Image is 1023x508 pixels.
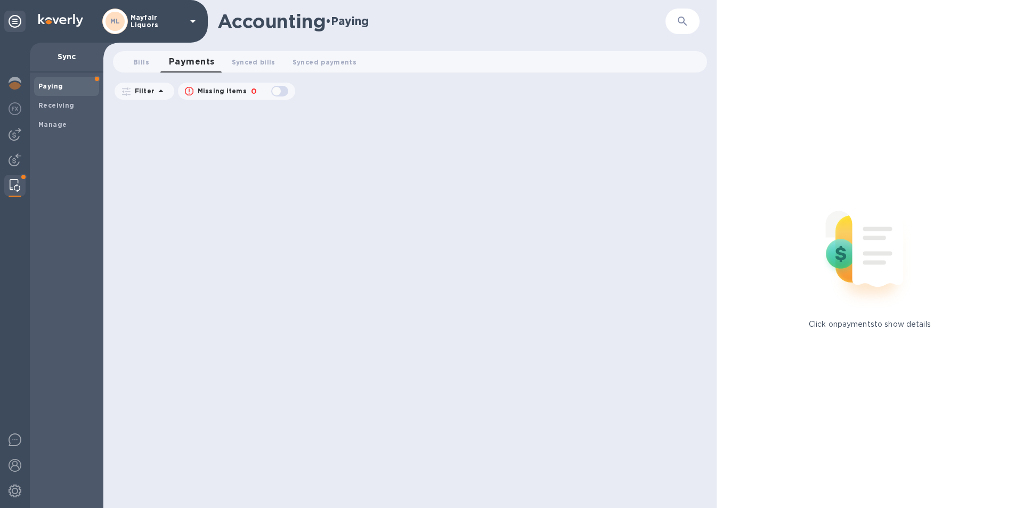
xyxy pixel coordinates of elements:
[4,11,26,32] div: Unpin categories
[38,101,75,109] b: Receiving
[326,14,369,28] h2: • Paying
[198,86,247,96] p: Missing items
[293,57,356,68] span: Synced payments
[217,10,326,33] h1: Accounting
[133,57,149,68] span: Bills
[38,82,63,90] b: Paying
[232,57,275,68] span: Synced bills
[38,51,95,62] p: Sync
[169,54,215,69] span: Payments
[131,86,155,95] p: Filter
[9,102,21,115] img: Foreign exchange
[38,120,67,128] b: Manage
[251,86,257,97] p: 0
[110,17,120,25] b: ML
[131,14,184,29] p: Mayfair Liquors
[178,83,295,100] button: Missing items0
[809,319,931,330] p: Click on payments to show details
[38,14,83,27] img: Logo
